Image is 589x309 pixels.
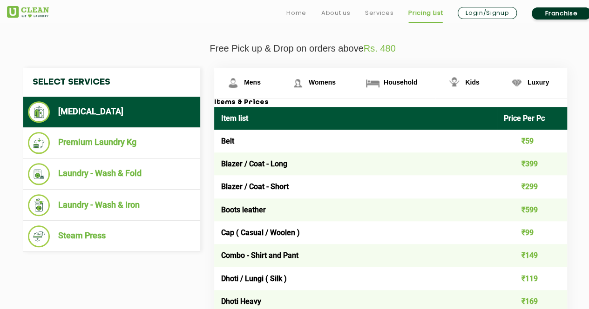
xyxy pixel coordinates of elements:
img: Laundry - Wash & Fold [28,163,50,185]
img: Womens [290,75,306,91]
a: About us [321,7,350,19]
td: Dhoti / Lungi ( Silk ) [214,267,497,289]
th: Item list [214,107,497,130]
th: Price Per Pc [497,107,568,130]
img: Kids [446,75,462,91]
li: Laundry - Wash & Fold [28,163,196,185]
td: ₹99 [497,221,568,244]
td: ₹399 [497,152,568,175]
img: Steam Press [28,225,50,247]
td: ₹119 [497,267,568,289]
img: Mens [225,75,241,91]
li: [MEDICAL_DATA] [28,101,196,123]
li: Laundry - Wash & Iron [28,194,196,216]
td: ₹299 [497,175,568,198]
td: Belt [214,130,497,152]
a: Login/Signup [458,7,517,19]
a: Pricing List [408,7,443,19]
h3: Items & Prices [214,99,567,107]
td: Combo - Shirt and Pant [214,244,497,267]
img: Household [365,75,381,91]
td: Cap ( Casual / Woolen ) [214,221,497,244]
img: Luxury [508,75,525,91]
td: ₹599 [497,198,568,221]
span: Rs. 480 [364,43,396,53]
td: ₹59 [497,130,568,152]
td: Blazer / Coat - Long [214,152,497,175]
span: Kids [465,79,479,86]
td: Boots leather [214,198,497,221]
img: UClean Laundry and Dry Cleaning [7,6,49,18]
span: Household [384,79,417,86]
td: Blazer / Coat - Short [214,175,497,198]
td: ₹149 [497,244,568,267]
img: Laundry - Wash & Iron [28,194,50,216]
h4: Select Services [23,68,200,97]
a: Services [365,7,393,19]
img: Dry Cleaning [28,101,50,123]
span: Mens [244,79,261,86]
img: Premium Laundry Kg [28,132,50,154]
span: Luxury [528,79,549,86]
li: Premium Laundry Kg [28,132,196,154]
span: Womens [309,79,336,86]
a: Home [286,7,306,19]
li: Steam Press [28,225,196,247]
